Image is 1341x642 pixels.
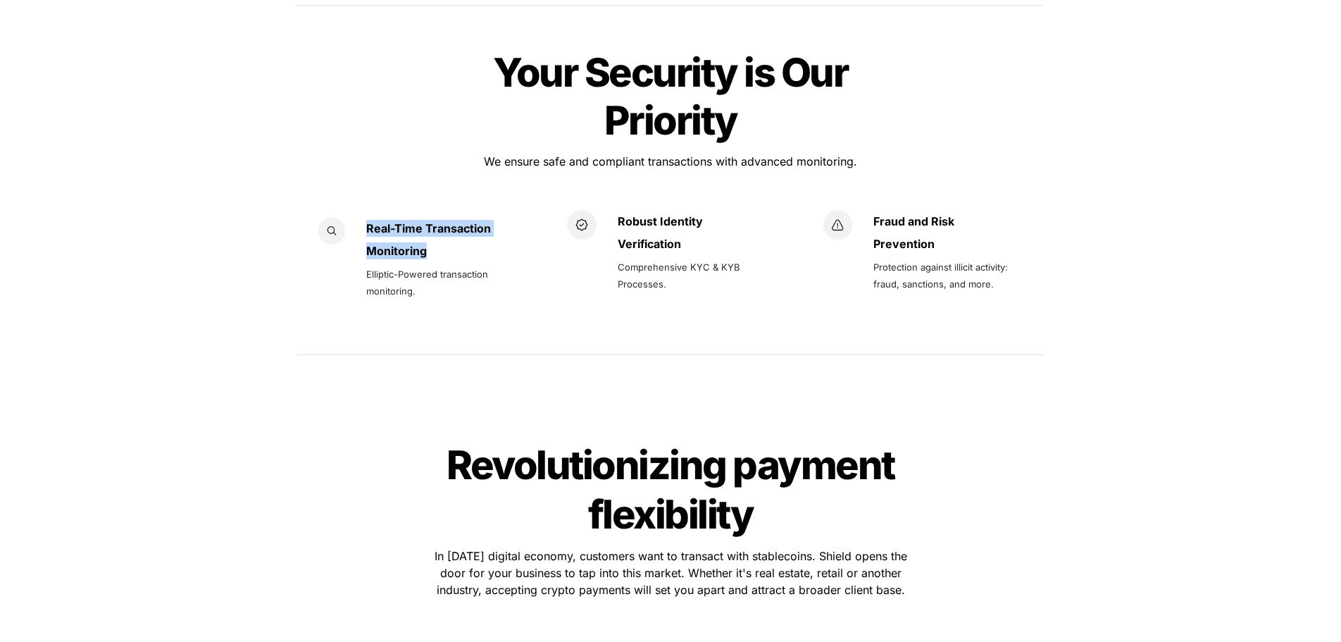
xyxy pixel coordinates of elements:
span: Your Security is Our Priority [493,49,855,144]
strong: Prevention [873,237,935,251]
strong: Real-Time Transaction [366,221,491,235]
span: Comprehensive KYC & KYB Processes. [618,261,743,290]
span: Revolutionizing payment flexibility [447,441,901,538]
strong: Robust Identity [618,214,703,228]
strong: Monitoring [366,244,427,258]
span: Elliptic-Powered transaction monitoring. [366,268,491,297]
strong: Verification [618,237,681,251]
span: In [DATE] digital economy, customers want to transact with stablecoins. Shield opens the door for... [435,549,911,597]
strong: Fraud and Risk [873,214,954,228]
span: We ensure safe and compliant transactions with advanced monitoring. [484,154,857,168]
span: Protection against illicit activity: fraud, sanctions, and more. [873,261,1011,290]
